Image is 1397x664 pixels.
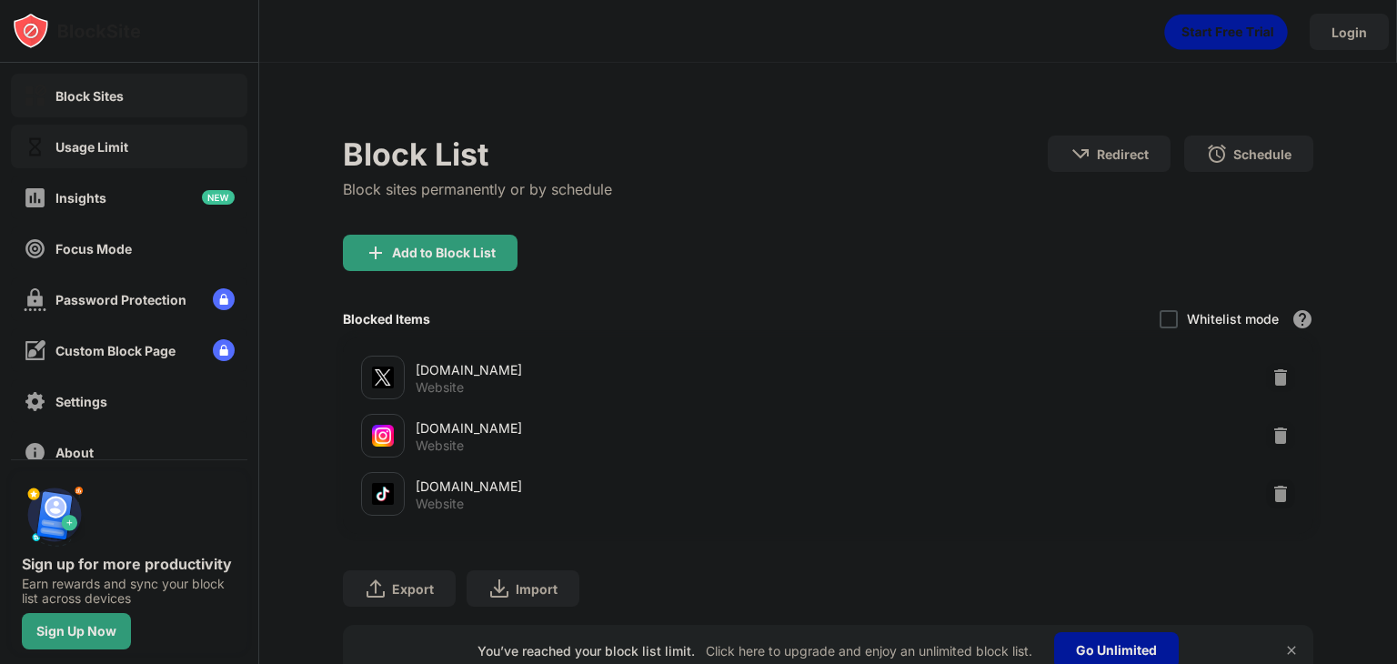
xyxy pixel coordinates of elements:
div: Blocked Items [343,311,430,327]
div: [DOMAIN_NAME] [416,360,828,379]
div: [DOMAIN_NAME] [416,477,828,496]
div: Import [516,581,558,597]
div: Sign up for more productivity [22,555,236,573]
img: logo-blocksite.svg [13,13,141,49]
img: new-icon.svg [202,190,235,205]
div: Custom Block Page [55,343,176,358]
img: favicons [372,425,394,447]
div: About [55,445,94,460]
img: lock-menu.svg [213,288,235,310]
div: Add to Block List [392,246,496,260]
div: Website [416,496,464,512]
div: Website [416,379,464,396]
div: Export [392,581,434,597]
img: focus-off.svg [24,237,46,260]
div: Usage Limit [55,139,128,155]
div: Sign Up Now [36,624,116,639]
img: time-usage-off.svg [24,136,46,158]
div: Insights [55,190,106,206]
div: Settings [55,394,107,409]
img: lock-menu.svg [213,339,235,361]
div: Password Protection [55,292,186,307]
div: Login [1332,25,1367,40]
div: Whitelist mode [1187,311,1279,327]
img: x-button.svg [1284,643,1299,658]
div: animation [1164,14,1288,50]
img: customize-block-page-off.svg [24,339,46,362]
div: Click here to upgrade and enjoy an unlimited block list. [706,643,1032,659]
div: Block List [343,136,612,173]
img: block-on.svg [24,85,46,107]
div: [DOMAIN_NAME] [416,418,828,438]
div: Focus Mode [55,241,132,257]
div: Schedule [1233,146,1291,162]
div: Block sites permanently or by schedule [343,180,612,198]
img: push-signup.svg [22,482,87,548]
img: settings-off.svg [24,390,46,413]
div: You’ve reached your block list limit. [477,643,695,659]
img: favicons [372,483,394,505]
img: favicons [372,367,394,388]
div: Website [416,438,464,454]
img: password-protection-off.svg [24,288,46,311]
div: Earn rewards and sync your block list across devices [22,577,236,606]
img: about-off.svg [24,441,46,464]
img: insights-off.svg [24,186,46,209]
div: Redirect [1097,146,1149,162]
div: Block Sites [55,88,124,104]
